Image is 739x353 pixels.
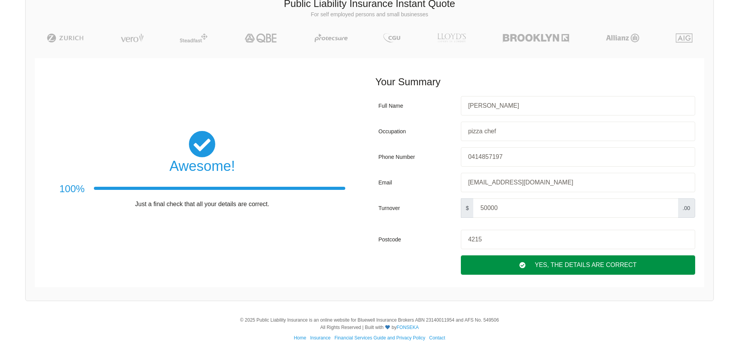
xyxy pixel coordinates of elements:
[59,158,345,175] h2: Awesome!
[433,33,470,43] img: LLOYD's | Public Liability Insurance
[379,173,458,192] div: Email
[379,96,458,115] div: Full Name
[673,33,696,43] img: AIG | Public Liability Insurance
[461,122,695,141] input: Your occupation
[294,335,306,341] a: Home
[379,147,458,167] div: Phone Number
[602,33,643,43] img: Allianz | Public Liability Insurance
[59,182,85,196] h3: 100%
[678,198,695,218] span: .00
[59,200,345,208] p: Just a final check that all your details are correct.
[312,33,351,43] img: Protecsure | Public Liability Insurance
[379,122,458,141] div: Occupation
[461,147,695,167] input: Your phone number, eg: +61xxxxxxxxxx / 0xxxxxxxxx
[461,96,695,115] input: Your first and last names
[43,33,87,43] img: Zurich | Public Liability Insurance
[334,335,425,341] a: Financial Services Guide and Privacy Policy
[380,33,403,43] img: CGU | Public Liability Insurance
[461,230,695,249] input: Your postcode
[500,33,572,43] img: Brooklyn | Public Liability Insurance
[461,173,695,192] input: Your email
[461,255,695,275] div: Yes, The Details are correct
[376,75,699,89] h3: Your Summary
[429,335,445,341] a: Contact
[177,33,211,43] img: Steadfast | Public Liability Insurance
[461,198,474,218] span: $
[240,33,282,43] img: QBE | Public Liability Insurance
[31,11,708,19] p: For self employed persons and small businesses
[310,335,331,341] a: Insurance
[379,230,458,249] div: Postcode
[379,198,458,218] div: Turnover
[473,198,678,218] input: Your turnover
[396,325,419,330] a: FONSEKA
[117,33,147,43] img: Vero | Public Liability Insurance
